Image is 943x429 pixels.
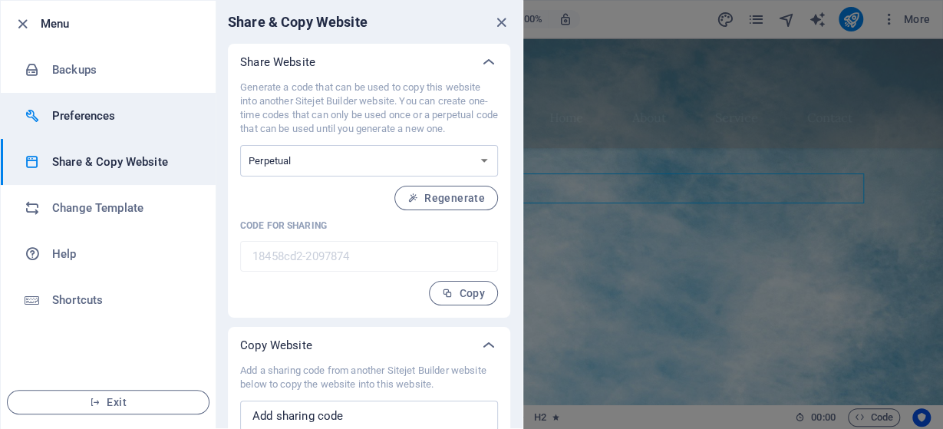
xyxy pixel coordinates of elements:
[41,15,203,33] h6: Menu
[52,61,194,79] h6: Backups
[7,390,209,414] button: Exit
[52,291,194,309] h6: Shortcuts
[240,338,312,353] p: Copy Website
[240,364,498,391] p: Add a sharing code from another Sitejet Builder website below to copy the website into this website.
[52,153,194,171] h6: Share & Copy Website
[240,219,498,232] p: Code for sharing
[52,199,194,217] h6: Change Template
[240,54,315,70] p: Share Website
[1,231,216,277] a: Help
[228,327,510,364] div: Copy Website
[442,287,485,299] span: Copy
[240,81,498,136] p: Generate a code that can be used to copy this website into another Sitejet Builder website. You c...
[407,192,485,204] span: Regenerate
[52,107,194,125] h6: Preferences
[429,281,498,305] button: Copy
[52,245,194,263] h6: Help
[20,396,196,408] span: Exit
[228,44,510,81] div: Share Website
[492,13,510,31] button: close
[394,186,498,210] button: Regenerate
[228,13,368,31] h6: Share & Copy Website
